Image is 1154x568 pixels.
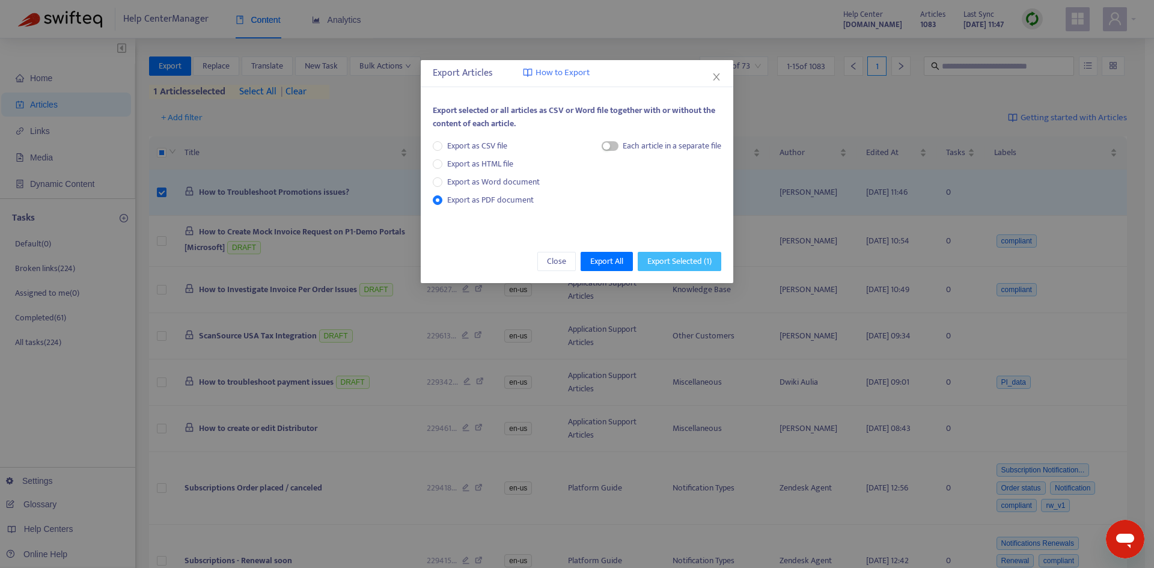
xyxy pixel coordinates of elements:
div: Each article in a separate file [623,139,721,153]
span: Export as PDF document [447,193,534,207]
span: How to Export [536,66,590,80]
div: Export Articles [433,66,721,81]
a: How to Export [523,66,590,80]
span: Export Selected ( 1 ) [647,255,712,268]
span: Export as Word document [442,176,545,189]
span: Export as HTML file [442,157,518,171]
button: Export Selected (1) [638,252,721,271]
button: Close [537,252,576,271]
span: Export selected or all articles as CSV or Word file together with or without the content of each ... [433,103,715,130]
span: Export as CSV file [442,139,512,153]
button: Close [710,70,723,84]
span: Export All [590,255,623,268]
iframe: Button to launch messaging window [1106,520,1144,558]
img: image-link [523,68,533,78]
span: Close [547,255,566,268]
button: Export All [581,252,633,271]
span: close [712,72,721,82]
